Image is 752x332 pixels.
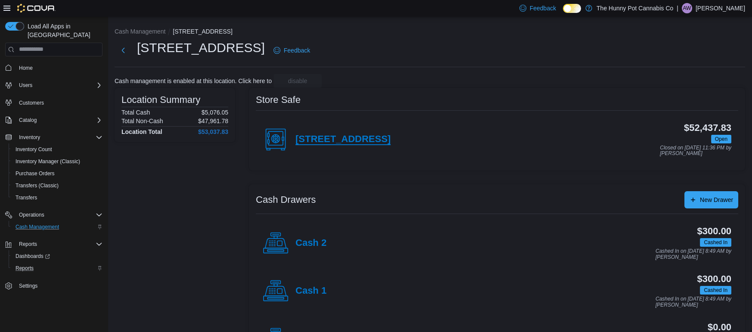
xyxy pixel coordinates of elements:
[121,128,162,135] h4: Location Total
[696,3,745,13] p: [PERSON_NAME]
[12,192,103,203] span: Transfers
[2,62,106,74] button: Home
[19,211,44,218] span: Operations
[656,248,731,260] p: Cashed In on [DATE] 8:49 AM by [PERSON_NAME]
[682,3,692,13] div: Aidan Wrather
[12,156,103,167] span: Inventory Manager (Classic)
[12,144,56,155] a: Inventory Count
[24,22,103,39] span: Load All Apps in [GEOGRAPHIC_DATA]
[2,79,106,91] button: Users
[12,156,84,167] a: Inventory Manager (Classic)
[270,42,314,59] a: Feedback
[202,109,228,116] p: $5,076.05
[715,135,727,143] span: Open
[17,4,56,12] img: Cova
[9,221,106,233] button: Cash Management
[12,180,62,191] a: Transfers (Classic)
[700,238,731,247] span: Cashed In
[9,155,106,168] button: Inventory Manager (Classic)
[563,4,581,13] input: Dark Mode
[256,195,316,205] h3: Cash Drawers
[697,226,731,236] h3: $300.00
[9,168,106,180] button: Purchase Orders
[684,191,738,208] button: New Drawer
[16,146,52,153] span: Inventory Count
[16,239,40,249] button: Reports
[295,238,326,249] h4: Cash 2
[19,82,32,89] span: Users
[137,39,265,56] h1: [STREET_ADDRESS]
[12,192,40,203] a: Transfers
[19,117,37,124] span: Catalog
[597,3,673,13] p: The Hunny Pot Cannabis Co
[2,279,106,292] button: Settings
[16,223,59,230] span: Cash Management
[12,180,103,191] span: Transfers (Classic)
[9,180,106,192] button: Transfers (Classic)
[2,114,106,126] button: Catalog
[121,95,200,105] h3: Location Summary
[9,250,106,262] a: Dashboards
[115,78,272,84] p: Cash management is enabled at this location. Click here to
[121,109,150,116] h6: Total Cash
[12,168,58,179] a: Purchase Orders
[683,3,691,13] span: AW
[700,286,731,295] span: Cashed In
[16,280,103,291] span: Settings
[697,274,731,284] h3: $300.00
[284,46,310,55] span: Feedback
[16,62,103,73] span: Home
[12,168,103,179] span: Purchase Orders
[173,28,232,35] button: [STREET_ADDRESS]
[12,144,103,155] span: Inventory Count
[273,74,322,88] button: disable
[295,285,326,297] h4: Cash 1
[19,241,37,248] span: Reports
[16,158,80,165] span: Inventory Manager (Classic)
[121,118,163,124] h6: Total Non-Cash
[12,263,103,273] span: Reports
[656,296,731,308] p: Cashed In on [DATE] 8:49 AM by [PERSON_NAME]
[12,251,103,261] span: Dashboards
[295,134,391,145] h4: [STREET_ADDRESS]
[9,192,106,204] button: Transfers
[115,28,165,35] button: Cash Management
[2,238,106,250] button: Reports
[16,210,48,220] button: Operations
[684,123,731,133] h3: $52,437.83
[16,239,103,249] span: Reports
[16,80,36,90] button: Users
[9,143,106,155] button: Inventory Count
[700,195,733,204] span: New Drawer
[115,42,132,59] button: Next
[12,263,37,273] a: Reports
[288,77,307,85] span: disable
[16,170,55,177] span: Purchase Orders
[115,27,745,37] nav: An example of EuiBreadcrumbs
[12,251,53,261] a: Dashboards
[12,222,62,232] a: Cash Management
[704,286,727,294] span: Cashed In
[530,4,556,12] span: Feedback
[256,95,301,105] h3: Store Safe
[677,3,678,13] p: |
[16,115,40,125] button: Catalog
[19,282,37,289] span: Settings
[16,115,103,125] span: Catalog
[16,98,47,108] a: Customers
[16,182,59,189] span: Transfers (Classic)
[19,99,44,106] span: Customers
[16,194,37,201] span: Transfers
[16,132,44,143] button: Inventory
[16,132,103,143] span: Inventory
[2,131,106,143] button: Inventory
[16,253,50,260] span: Dashboards
[16,97,103,108] span: Customers
[16,80,103,90] span: Users
[2,96,106,109] button: Customers
[19,65,33,71] span: Home
[660,145,731,157] p: Closed on [DATE] 11:36 PM by [PERSON_NAME]
[198,128,228,135] h4: $53,037.83
[16,63,36,73] a: Home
